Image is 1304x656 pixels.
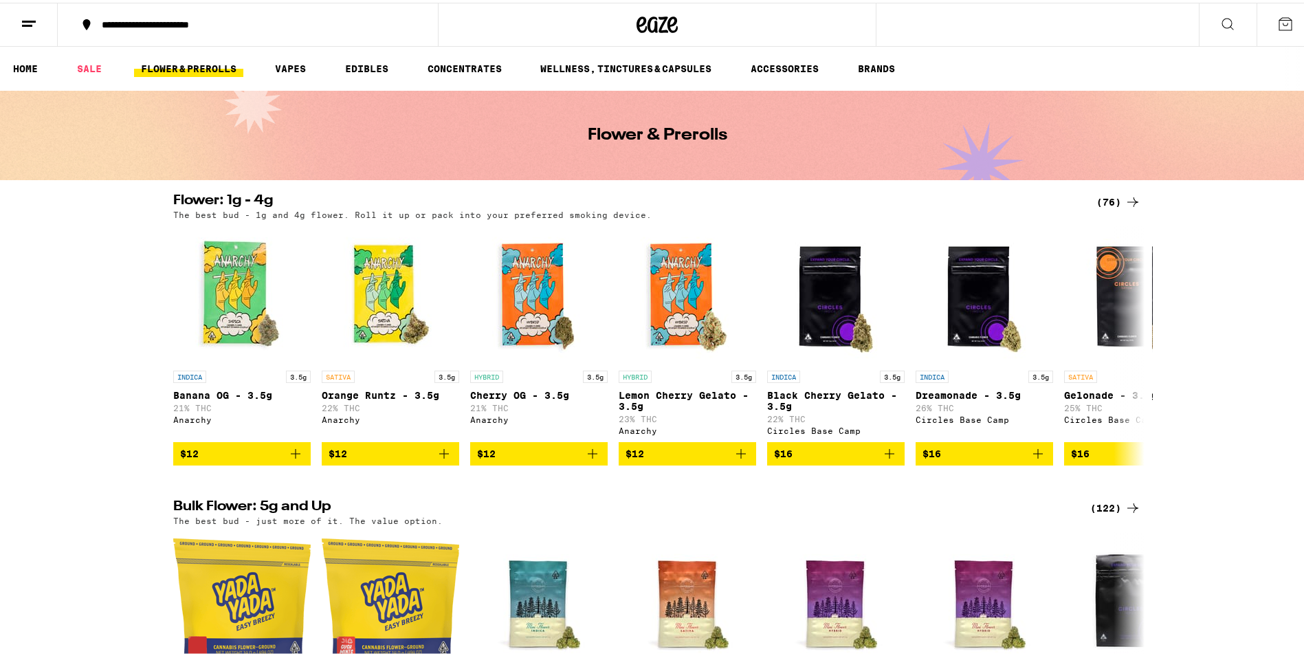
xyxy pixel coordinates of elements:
a: BRANDS [851,58,902,74]
button: Add to bag [470,439,608,463]
p: 3.5g [731,368,756,380]
div: Circles Base Camp [1064,413,1202,422]
p: Banana OG - 3.5g [173,387,311,398]
p: 3.5g [583,368,608,380]
a: VAPES [268,58,313,74]
p: Cherry OG - 3.5g [470,387,608,398]
p: SATIVA [1064,368,1097,380]
p: The best bud - just more of it. The value option. [173,514,443,523]
span: $12 [329,446,347,457]
a: (76) [1096,191,1141,208]
h2: Flower: 1g - 4g [173,191,1074,208]
img: Circles Base Camp - Dreamonade - 3.5g [916,223,1053,361]
p: 3.5g [434,368,459,380]
img: Anarchy - Orange Runtz - 3.5g [322,223,459,361]
a: WELLNESS, TINCTURES & CAPSULES [533,58,718,74]
p: HYBRID [470,368,503,380]
p: Orange Runtz - 3.5g [322,387,459,398]
p: 26% THC [916,401,1053,410]
span: $16 [1071,446,1090,457]
span: $16 [774,446,793,457]
a: Open page for Lemon Cherry Gelato - 3.5g from Anarchy [619,223,756,439]
h2: Bulk Flower: 5g and Up [173,497,1074,514]
a: (122) [1090,497,1141,514]
img: Anarchy - Banana OG - 3.5g [173,223,311,361]
a: Open page for Black Cherry Gelato - 3.5g from Circles Base Camp [767,223,905,439]
p: Black Cherry Gelato - 3.5g [767,387,905,409]
a: Open page for Cherry OG - 3.5g from Anarchy [470,223,608,439]
p: 21% THC [470,401,608,410]
a: CONCENTRATES [421,58,509,74]
h1: Flower & Prerolls [588,124,727,141]
p: 23% THC [619,412,756,421]
button: Add to bag [767,439,905,463]
p: 3.5g [286,368,311,380]
p: SATIVA [322,368,355,380]
span: Hi. Need any help? [8,10,99,21]
a: Open page for Gelonade - 3.5g from Circles Base Camp [1064,223,1202,439]
p: 21% THC [173,401,311,410]
p: Gelonade - 3.5g [1064,387,1202,398]
p: INDICA [767,368,800,380]
div: Anarchy [470,413,608,422]
button: Add to bag [322,439,459,463]
img: Anarchy - Cherry OG - 3.5g [470,223,608,361]
p: Dreamonade - 3.5g [916,387,1053,398]
p: Lemon Cherry Gelato - 3.5g [619,387,756,409]
p: 25% THC [1064,401,1202,410]
p: INDICA [173,368,206,380]
p: 22% THC [322,401,459,410]
button: Add to bag [173,439,311,463]
p: 22% THC [767,412,905,421]
p: HYBRID [619,368,652,380]
button: Add to bag [1064,439,1202,463]
div: Circles Base Camp [767,424,905,433]
p: INDICA [916,368,949,380]
span: $12 [180,446,199,457]
p: 3.5g [880,368,905,380]
img: Anarchy - Lemon Cherry Gelato - 3.5g [619,223,756,361]
a: ACCESSORIES [744,58,826,74]
a: EDIBLES [338,58,395,74]
span: $12 [477,446,496,457]
span: $12 [626,446,644,457]
a: Open page for Dreamonade - 3.5g from Circles Base Camp [916,223,1053,439]
img: Circles Base Camp - Black Cherry Gelato - 3.5g [767,223,905,361]
div: Anarchy [173,413,311,422]
span: $16 [922,446,941,457]
div: Circles Base Camp [916,413,1053,422]
img: Circles Base Camp - Gelonade - 3.5g [1064,223,1202,361]
div: Anarchy [322,413,459,422]
a: HOME [6,58,45,74]
p: The best bud - 1g and 4g flower. Roll it up or pack into your preferred smoking device. [173,208,652,217]
a: FLOWER & PREROLLS [134,58,243,74]
a: Open page for Banana OG - 3.5g from Anarchy [173,223,311,439]
div: Anarchy [619,424,756,433]
a: SALE [70,58,109,74]
button: Add to bag [916,439,1053,463]
a: Open page for Orange Runtz - 3.5g from Anarchy [322,223,459,439]
button: Add to bag [619,439,756,463]
p: 3.5g [1028,368,1053,380]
